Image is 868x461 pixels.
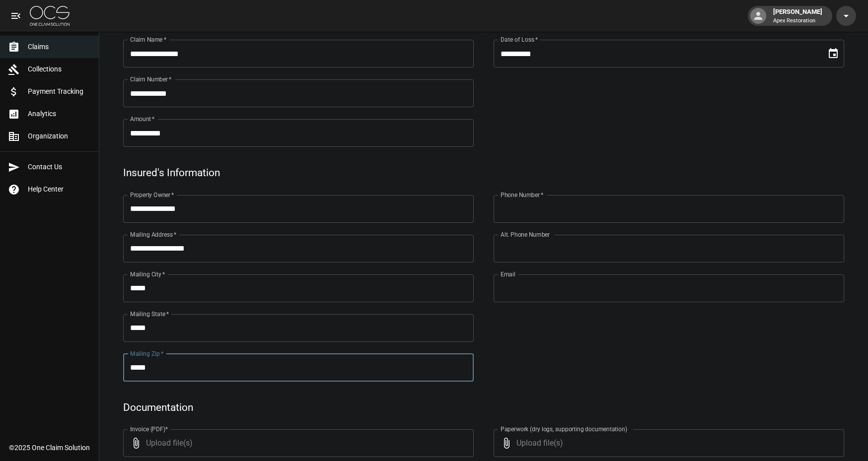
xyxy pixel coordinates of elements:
[130,35,166,44] label: Claim Name
[9,443,90,453] div: © 2025 One Claim Solution
[773,17,822,25] p: Apex Restoration
[130,270,165,278] label: Mailing City
[501,35,538,44] label: Date of Loss
[823,44,843,64] button: Choose date, selected date is Sep 10, 2025
[130,115,155,123] label: Amount
[28,64,91,74] span: Collections
[130,191,174,199] label: Property Owner
[28,184,91,195] span: Help Center
[6,6,26,26] button: open drawer
[501,191,543,199] label: Phone Number
[130,310,169,318] label: Mailing State
[130,349,164,358] label: Mailing Zip
[769,7,826,25] div: [PERSON_NAME]
[28,131,91,141] span: Organization
[28,86,91,97] span: Payment Tracking
[130,425,168,433] label: Invoice (PDF)*
[130,230,176,239] label: Mailing Address
[30,6,70,26] img: ocs-logo-white-transparent.png
[146,429,447,457] span: Upload file(s)
[28,42,91,52] span: Claims
[28,109,91,119] span: Analytics
[130,75,171,83] label: Claim Number
[501,425,627,433] label: Paperwork (dry logs, supporting documentation)
[516,429,817,457] span: Upload file(s)
[501,270,515,278] label: Email
[501,230,550,239] label: Alt. Phone Number
[28,162,91,172] span: Contact Us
